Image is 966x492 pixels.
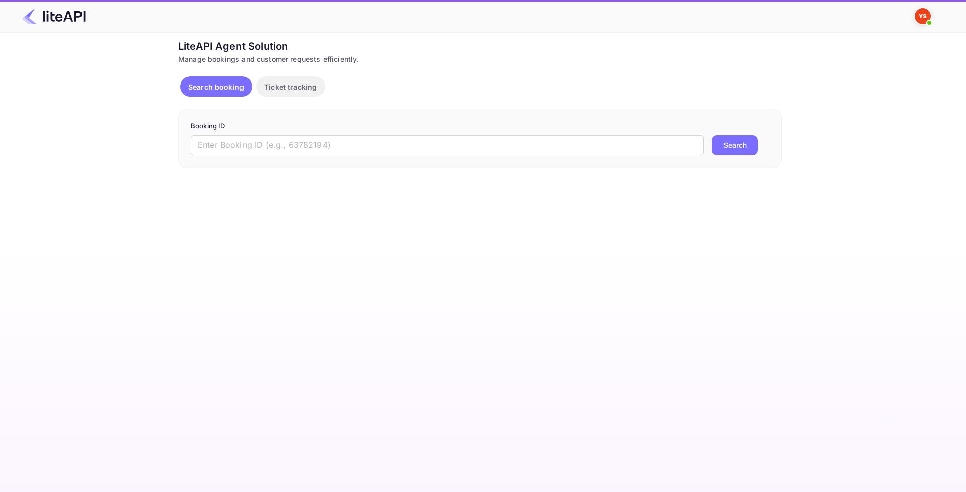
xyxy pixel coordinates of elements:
div: Manage bookings and customer requests efficiently. [178,54,782,64]
div: LiteAPI Agent Solution [178,39,782,54]
img: Yandex Support [915,8,931,24]
p: Booking ID [191,121,769,131]
p: Ticket tracking [264,81,317,92]
p: Search booking [188,81,244,92]
img: LiteAPI Logo [22,8,86,24]
button: Search [712,135,758,155]
input: Enter Booking ID (e.g., 63782194) [191,135,704,155]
